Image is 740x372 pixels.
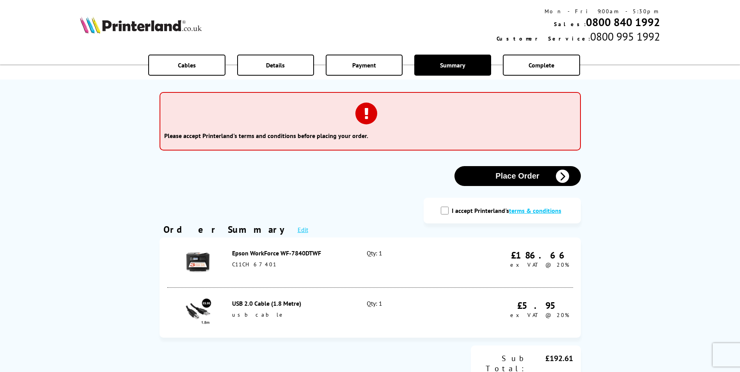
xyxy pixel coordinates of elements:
span: Details [266,61,285,69]
label: I accept Printerland's [452,207,565,214]
span: Complete [529,61,554,69]
div: C11CH67401 [232,261,350,268]
a: Edit [298,226,308,234]
div: Mon - Fri 9:00am - 5:30pm [497,8,660,15]
img: Epson WorkForce WF-7840DTWF [184,248,211,275]
span: Cables [178,61,196,69]
div: Epson WorkForce WF-7840DTWF [232,249,350,257]
img: USB 2.0 Cable (1.8 Metre) [184,298,211,326]
div: Qty: 1 [367,249,447,276]
span: 0800 995 1992 [590,29,660,44]
span: Sales: [554,21,586,28]
button: Place Order [454,166,581,186]
div: USB 2.0 Cable (1.8 Metre) [232,299,350,307]
img: Printerland Logo [80,16,202,34]
div: Qty: 1 [367,299,447,326]
span: Customer Service: [497,35,590,42]
span: ex VAT @ 20% [510,312,569,319]
a: modal_tc [509,207,561,214]
a: 0800 840 1992 [586,15,660,29]
li: Please accept Printerland's terms and conditions before placing your order. [164,132,576,140]
div: Order Summary [163,223,290,236]
span: ex VAT @ 20% [510,261,569,268]
span: Payment [352,61,376,69]
div: usbcable [232,311,350,318]
div: £186.66 [510,249,569,261]
div: £5.95 [510,299,569,312]
span: Summary [440,61,465,69]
